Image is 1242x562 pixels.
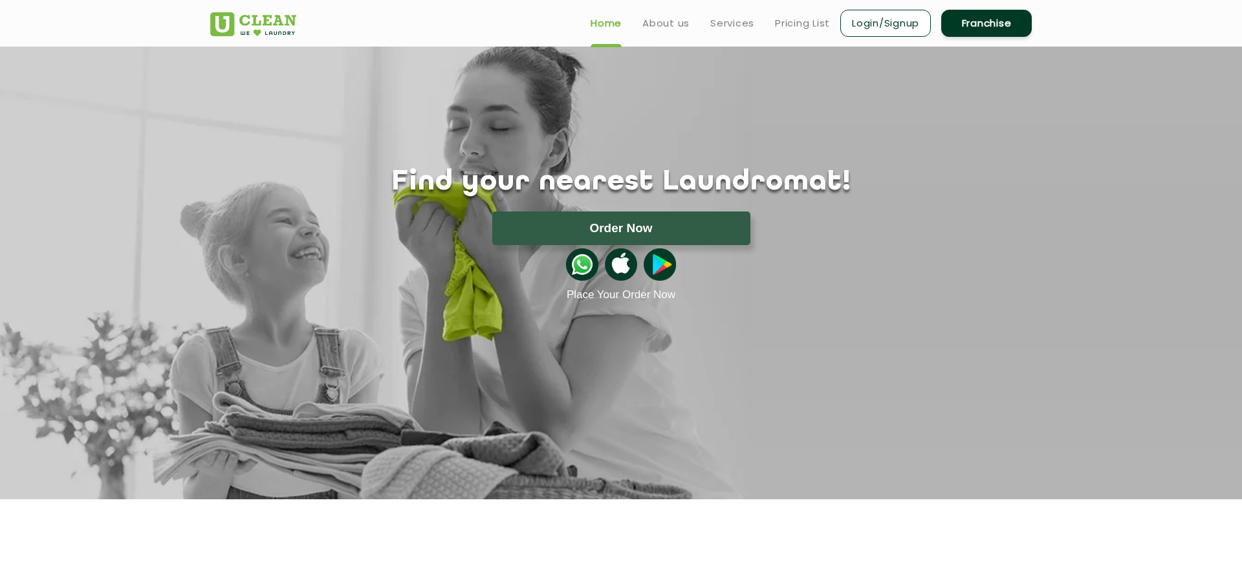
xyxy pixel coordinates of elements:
[210,12,296,36] img: UClean Laundry and Dry Cleaning
[710,16,754,31] a: Services
[775,16,830,31] a: Pricing List
[941,10,1032,37] a: Franchise
[566,248,598,281] img: whatsappicon.png
[642,16,690,31] a: About us
[644,248,676,281] img: playstoreicon.png
[605,248,637,281] img: apple-icon.png
[567,288,675,301] a: Place Your Order Now
[201,166,1041,199] h1: Find your nearest Laundromat!
[840,10,931,37] a: Login/Signup
[591,16,622,31] a: Home
[492,211,750,245] button: Order Now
